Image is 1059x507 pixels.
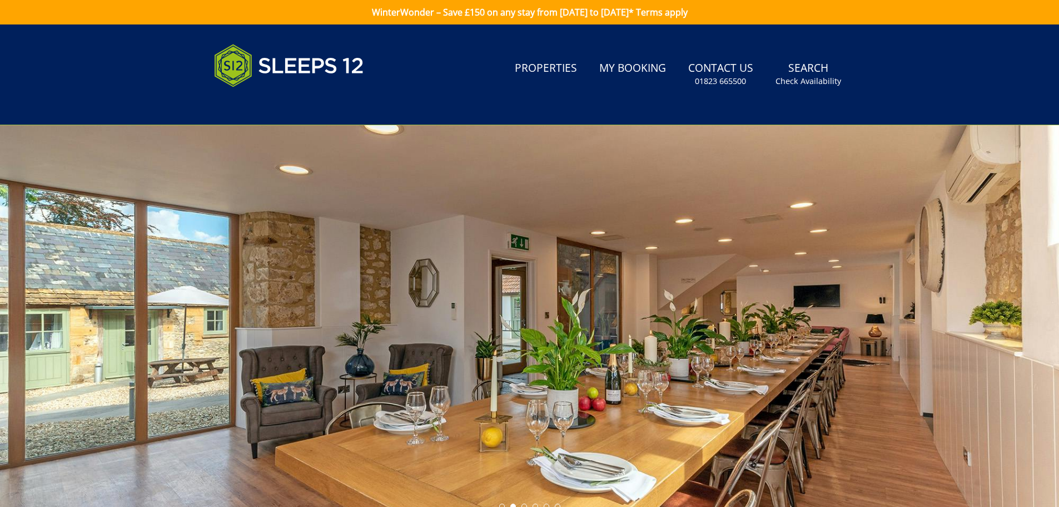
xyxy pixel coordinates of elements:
[684,56,758,92] a: Contact Us01823 665500
[595,56,670,81] a: My Booking
[214,38,364,93] img: Sleeps 12
[771,56,846,92] a: SearchCheck Availability
[208,100,325,110] iframe: Customer reviews powered by Trustpilot
[695,76,746,87] small: 01823 665500
[510,56,581,81] a: Properties
[775,76,841,87] small: Check Availability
